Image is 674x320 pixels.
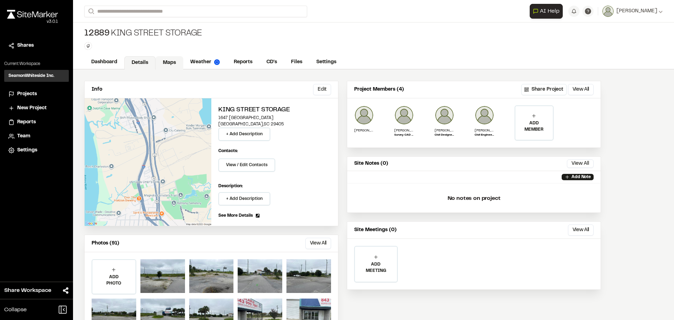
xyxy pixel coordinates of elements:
[354,86,404,93] p: Project Members (4)
[124,56,156,70] a: Details
[259,55,284,69] a: CD's
[394,105,414,125] img: Bennett Whatcott
[435,133,454,137] p: Civil Designer III
[7,19,58,25] div: Oh geez...please don't...
[305,238,331,249] button: View All
[571,174,591,180] p: Add Note
[435,105,454,125] img: Kayleigh Roberts
[218,148,238,154] p: Contacts:
[313,84,331,95] button: Edit
[394,128,414,133] p: [PERSON_NAME]
[84,55,124,69] a: Dashboard
[530,4,563,19] button: Open AI Assistant
[4,306,27,314] span: Collapse
[218,115,331,121] p: 1647 [GEOGRAPHIC_DATA]
[355,261,397,274] p: ADD MEETING
[4,286,51,295] span: Share Workspace
[227,55,259,69] a: Reports
[435,128,454,133] p: [PERSON_NAME]
[17,132,30,140] span: Team
[218,105,331,115] h2: King Street Storage
[521,84,567,95] button: Share Project
[17,90,37,98] span: Projects
[218,213,253,219] span: See More Details
[17,118,36,126] span: Reports
[354,128,374,133] p: [PERSON_NAME]
[218,192,270,205] button: + Add Description
[218,183,331,189] p: Description:
[8,118,65,126] a: Reports
[309,55,343,69] a: Settings
[17,42,34,50] span: Shares
[84,28,202,39] div: King Street Storage
[8,42,65,50] a: Shares
[568,224,594,236] button: View All
[515,120,553,133] p: ADD MEMBER
[530,4,566,19] div: Open AI Assistant
[8,90,65,98] a: Projects
[214,59,220,65] img: precipai.png
[8,132,65,140] a: Team
[602,6,663,17] button: [PERSON_NAME]
[92,240,119,247] p: Photos (91)
[4,61,69,67] p: Current Workspace
[8,146,65,154] a: Settings
[84,6,97,17] button: Search
[17,146,37,154] span: Settings
[92,274,136,287] p: ADD PHOTO
[7,10,58,19] img: rebrand.png
[8,104,65,112] a: New Project
[354,105,374,125] img: Joseph Boyatt
[616,7,657,15] span: [PERSON_NAME]
[602,6,614,17] img: User
[8,73,54,79] h3: SeamonWhiteside Inc.
[475,128,494,133] p: [PERSON_NAME]
[84,42,92,50] button: Edit Tags
[156,56,183,70] a: Maps
[92,86,102,93] p: Info
[218,128,270,141] button: + Add Description
[183,55,227,69] a: Weather
[354,226,397,234] p: Site Meetings (0)
[353,187,595,210] p: No notes on project
[394,133,414,137] p: Survey CAD Technician I
[17,104,47,112] span: New Project
[354,160,388,168] p: Site Notes (0)
[218,158,275,172] button: View / Edit Contacts
[284,55,309,69] a: Files
[84,28,110,39] span: 12889
[540,7,560,15] span: AI Help
[568,84,594,95] button: View All
[475,133,494,137] p: Civil Engineering Project Manager
[567,159,594,168] button: View All
[475,105,494,125] img: Preston Busbee
[218,121,331,128] p: [GEOGRAPHIC_DATA] , SC 29405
